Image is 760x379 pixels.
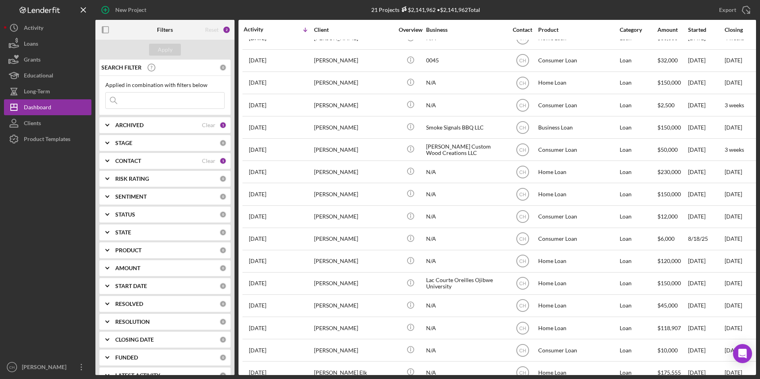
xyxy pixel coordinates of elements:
text: CH [519,58,526,64]
time: 3 weeks [725,102,744,108]
span: $2,500 [657,102,675,108]
text: CH [519,147,526,153]
div: Home Loan [538,161,618,182]
div: Loan [620,317,657,338]
div: [PERSON_NAME] [20,359,72,377]
div: Loan [620,139,657,160]
div: 0 [219,354,227,361]
b: FUNDED [115,354,138,361]
div: Loan [620,273,657,294]
div: Lac Courte Oreilles Ojibwe University [426,273,506,294]
span: $50,000 [657,146,678,153]
div: 0 [219,211,227,218]
div: Educational [24,68,53,85]
div: New Project [115,2,146,18]
text: CH [519,370,526,375]
div: N/A [426,95,506,116]
div: Home Loan [538,273,618,294]
div: 8/18/25 [688,228,724,249]
text: CH [519,325,526,331]
b: SEARCH FILTER [101,64,142,71]
time: [DATE] [725,57,742,64]
text: CH [519,214,526,220]
div: [PERSON_NAME] [314,184,394,205]
div: Loan [620,184,657,205]
div: Apply [158,44,173,56]
text: CH [519,36,526,41]
time: [DATE] [725,79,742,86]
text: CH [519,303,526,309]
div: [DATE] [688,139,724,160]
a: Long-Term [4,83,91,99]
div: Smoke Signals BBQ LLC [426,117,506,138]
div: Consumer Loan [538,50,618,71]
div: Home Loan [538,184,618,205]
div: [DATE] [688,340,724,361]
time: 2025-07-28 17:20 [249,347,266,354]
div: [PERSON_NAME] [314,139,394,160]
div: [DATE] [688,161,724,182]
div: 0 [219,175,227,182]
div: Business Loan [538,117,618,138]
div: [PERSON_NAME] [314,117,394,138]
div: N/A [426,206,506,227]
b: CONTACT [115,158,141,164]
div: [DATE] [688,317,724,338]
time: [DATE] [725,302,742,309]
div: 21 Projects • $2,141,962 Total [371,6,480,13]
div: 1 [219,157,227,164]
div: N/A [426,161,506,182]
div: Loan [620,95,657,116]
div: Activity [244,26,279,33]
div: Product Templates [24,131,70,149]
span: $150,000 [657,280,681,286]
div: N/A [426,184,506,205]
span: $150,000 [657,124,681,131]
div: Loan [620,340,657,361]
button: Dashboard [4,99,91,115]
div: Activity [24,20,43,38]
button: Clients [4,115,91,131]
text: CH [519,259,526,264]
span: $32,000 [657,57,678,64]
div: [DATE] [688,95,724,116]
time: 2025-08-07 15:44 [249,302,266,309]
time: [DATE] [725,280,742,286]
time: 2025-09-19 01:51 [249,102,266,108]
div: Consumer Loan [538,206,618,227]
div: Loan [620,251,657,272]
div: Home Loan [538,72,618,93]
div: Open Intercom Messenger [733,344,752,363]
div: Loan [620,228,657,249]
button: Educational [4,68,91,83]
time: 2025-08-08 17:50 [249,280,266,286]
text: CH [519,80,526,86]
button: Export [711,2,756,18]
time: [DATE] [725,325,742,331]
div: Consumer Loan [538,139,618,160]
div: Clients [24,115,41,133]
div: [DATE] [688,117,724,138]
div: 0 [219,318,227,325]
div: N/A [426,72,506,93]
div: N/A [426,340,506,361]
b: STATUS [115,211,135,218]
div: Product [538,27,618,33]
div: Export [719,2,736,18]
div: Amount [657,27,687,33]
time: [DATE] [725,191,742,197]
b: STATE [115,229,131,236]
time: 2025-08-19 19:31 [249,236,266,242]
b: SENTIMENT [115,193,147,200]
time: 2025-09-23 12:07 [249,79,266,86]
button: New Project [95,2,154,18]
button: Grants [4,52,91,68]
time: 2025-09-16 21:04 [249,124,266,131]
div: [PERSON_NAME] [314,273,394,294]
b: RESOLUTION [115,319,150,325]
b: ARCHIVED [115,122,143,128]
div: Long-Term [24,83,50,101]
